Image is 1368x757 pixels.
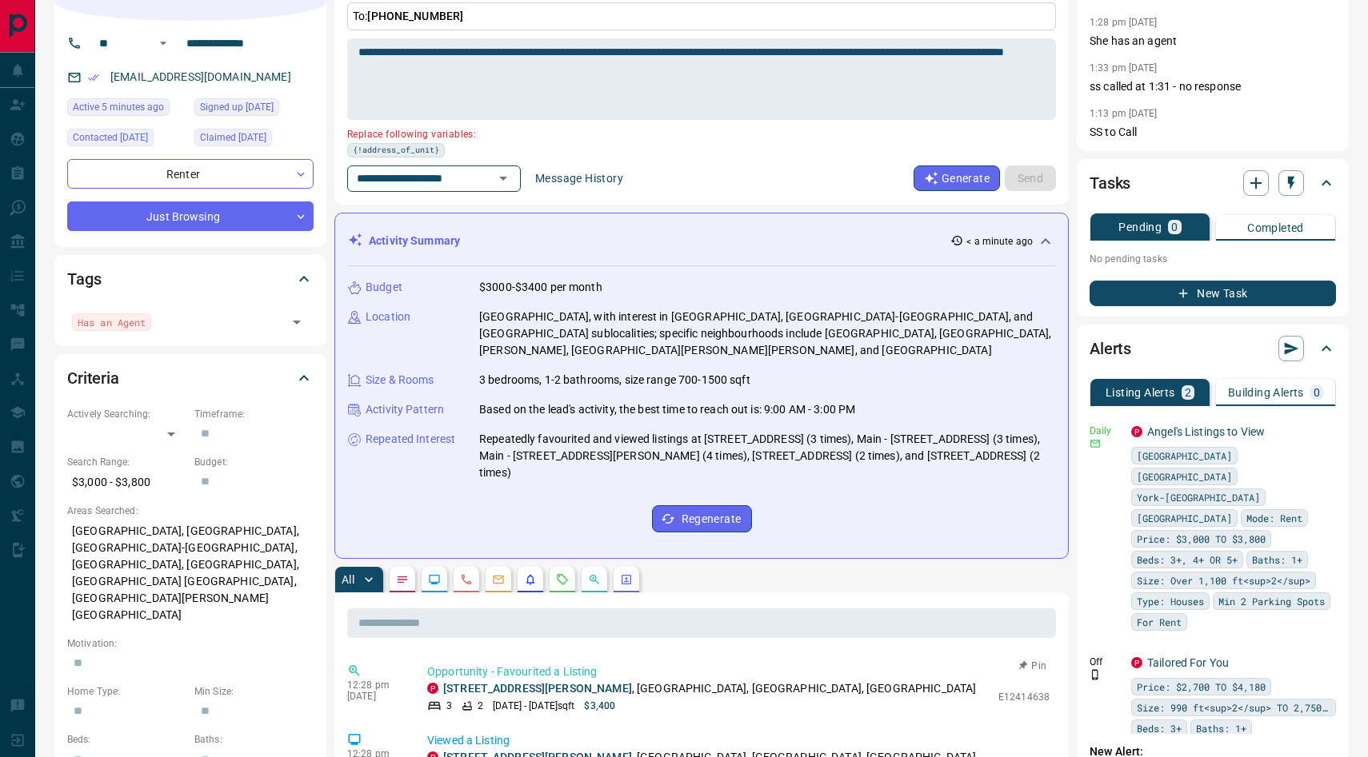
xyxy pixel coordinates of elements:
[478,699,483,713] p: 2
[584,699,615,713] p: $3,400
[347,2,1056,30] p: To:
[427,732,1050,749] p: Viewed a Listing
[154,34,173,53] button: Open
[67,98,186,121] div: Wed Oct 15 2025
[366,401,444,418] p: Activity Pattern
[194,455,314,469] p: Budget:
[1171,221,1178,233] p: 0
[1090,329,1336,368] div: Alerts
[1137,489,1260,505] span: York-[GEOGRAPHIC_DATA]
[67,266,101,292] h2: Tags
[67,504,314,518] p: Areas Searched:
[427,663,1050,680] p: Opportunity - Favourited a Listing
[396,573,409,586] svg: Notes
[347,679,403,691] p: 12:28 pm
[367,10,463,22] span: [PHONE_NUMBER]
[286,311,308,333] button: Open
[1010,659,1056,673] button: Pin
[443,680,976,697] p: , [GEOGRAPHIC_DATA], [GEOGRAPHIC_DATA], [GEOGRAPHIC_DATA]
[620,573,633,586] svg: Agent Actions
[1090,424,1122,438] p: Daily
[493,699,574,713] p: [DATE] - [DATE] sqft
[342,574,354,585] p: All
[366,279,402,296] p: Budget
[73,99,164,115] span: Active 5 minutes ago
[443,682,632,695] a: [STREET_ADDRESS][PERSON_NAME]
[194,129,314,151] div: Wed Oct 01 2025
[1147,656,1229,669] a: Tailored For You
[479,309,1055,359] p: [GEOGRAPHIC_DATA], with interest in [GEOGRAPHIC_DATA], [GEOGRAPHIC_DATA]-[GEOGRAPHIC_DATA], and [...
[1090,669,1101,680] svg: Push Notification Only
[1090,124,1336,141] p: SS to Call
[1137,679,1266,695] span: Price: $2,700 TO $4,180
[1137,448,1232,464] span: [GEOGRAPHIC_DATA]
[1314,387,1320,398] p: 0
[1252,552,1302,568] span: Baths: 1+
[366,372,434,388] p: Size & Rooms
[479,431,1055,481] p: Repeatedly favourited and viewed listings at [STREET_ADDRESS] (3 times), Main - [STREET_ADDRESS] ...
[1147,425,1265,438] a: Angel's Listings to View
[194,98,314,121] div: Wed Oct 01 2025
[67,684,186,699] p: Home Type:
[1137,720,1182,736] span: Beds: 3+
[1090,281,1336,306] button: New Task
[652,505,752,532] button: Regenerate
[460,573,473,586] svg: Calls
[78,314,146,330] span: Has an Agent
[1090,438,1101,449] svg: Email
[200,129,266,145] span: Claimed [DATE]
[348,226,1055,256] div: Activity Summary< a minute ago
[67,469,186,496] p: $3,000 - $3,800
[1090,33,1336,50] p: She has an agent
[427,683,438,694] div: property.ca
[366,309,410,325] p: Location
[1090,78,1336,95] p: ss called at 1:31 - no response
[200,99,274,115] span: Signed up [DATE]
[67,159,314,189] div: Renter
[1218,593,1325,609] span: Min 2 Parking Spots
[446,699,452,713] p: 3
[588,573,601,586] svg: Opportunities
[1131,426,1142,437] div: property.ca
[67,129,186,151] div: Thu Oct 02 2025
[998,690,1050,704] p: E12414638
[1118,221,1162,233] p: Pending
[366,431,455,448] p: Repeated Interest
[67,260,314,298] div: Tags
[1137,593,1204,609] span: Type: Houses
[88,72,99,83] svg: Email Verified
[1185,387,1191,398] p: 2
[479,372,750,388] p: 3 bedrooms, 1-2 bathrooms, size range 700-1500 sqft
[479,401,855,418] p: Based on the lead's activity, the best time to reach out is: 9:00 AM - 3:00 PM
[1106,387,1175,398] p: Listing Alerts
[347,122,1045,143] p: Replace following variables:
[67,732,186,747] p: Beds:
[1137,614,1182,630] span: For Rent
[428,573,441,586] svg: Lead Browsing Activity
[1090,336,1131,361] h2: Alerts
[966,234,1033,249] p: < a minute ago
[1090,17,1158,28] p: 1:28 pm [DATE]
[347,691,403,702] p: [DATE]
[1137,699,1330,715] span: Size: 990 ft<sup>2</sup> TO 2,750 ft<sup>2</sup>
[492,167,514,189] button: Open
[556,573,569,586] svg: Requests
[194,407,314,421] p: Timeframe:
[1090,164,1336,202] div: Tasks
[353,144,439,157] span: {!address_of_unit}
[492,573,505,586] svg: Emails
[914,165,1000,191] button: Generate
[1137,468,1232,484] span: [GEOGRAPHIC_DATA]
[1090,655,1122,669] p: Off
[1228,387,1304,398] p: Building Alerts
[73,129,148,145] span: Contacted [DATE]
[67,407,186,421] p: Actively Searching:
[194,732,314,747] p: Baths:
[67,518,314,628] p: [GEOGRAPHIC_DATA], [GEOGRAPHIC_DATA], [GEOGRAPHIC_DATA]-[GEOGRAPHIC_DATA], [GEOGRAPHIC_DATA], [GE...
[1137,531,1266,547] span: Price: $3,000 TO $3,800
[479,279,602,296] p: $3000-$3400 per month
[1137,572,1310,588] span: Size: Over 1,100 ft<sup>2</sup>
[1131,657,1142,668] div: property.ca
[524,573,537,586] svg: Listing Alerts
[1137,510,1232,526] span: [GEOGRAPHIC_DATA]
